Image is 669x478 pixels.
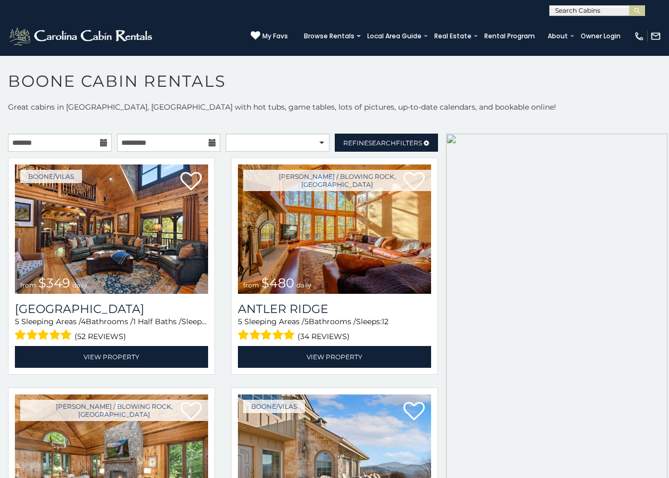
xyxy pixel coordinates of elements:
[343,139,422,147] span: Refine Filters
[429,29,477,44] a: Real Estate
[382,317,389,326] span: 12
[15,302,208,316] a: [GEOGRAPHIC_DATA]
[238,317,242,326] span: 5
[20,170,82,183] a: Boone/Vilas
[238,302,431,316] a: Antler Ridge
[368,139,396,147] span: Search
[575,29,626,44] a: Owner Login
[8,26,155,47] img: White-1-2.png
[634,31,645,42] img: phone-regular-white.png
[15,346,208,368] a: View Property
[15,302,208,316] h3: Diamond Creek Lodge
[304,317,309,326] span: 5
[15,164,208,294] img: Diamond Creek Lodge
[261,275,294,291] span: $480
[75,329,126,343] span: (52 reviews)
[251,31,288,42] a: My Favs
[362,29,427,44] a: Local Area Guide
[403,401,425,423] a: Add to favorites
[15,316,208,343] div: Sleeping Areas / Bathrooms / Sleeps:
[15,164,208,294] a: Diamond Creek Lodge from $349 daily
[133,317,181,326] span: 1 Half Baths /
[479,29,540,44] a: Rental Program
[335,134,439,152] a: RefineSearchFilters
[20,281,36,289] span: from
[238,164,431,294] a: Antler Ridge from $480 daily
[243,170,431,191] a: [PERSON_NAME] / Blowing Rock, [GEOGRAPHIC_DATA]
[542,29,573,44] a: About
[81,317,86,326] span: 4
[72,281,87,289] span: daily
[20,400,208,421] a: [PERSON_NAME] / Blowing Rock, [GEOGRAPHIC_DATA]
[15,317,19,326] span: 5
[262,31,288,41] span: My Favs
[38,275,70,291] span: $349
[243,400,305,413] a: Boone/Vilas
[238,164,431,294] img: Antler Ridge
[650,31,661,42] img: mail-regular-white.png
[238,316,431,343] div: Sleeping Areas / Bathrooms / Sleeps:
[243,281,259,289] span: from
[296,281,311,289] span: daily
[180,171,202,193] a: Add to favorites
[298,329,350,343] span: (34 reviews)
[299,29,360,44] a: Browse Rentals
[238,346,431,368] a: View Property
[207,317,214,326] span: 12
